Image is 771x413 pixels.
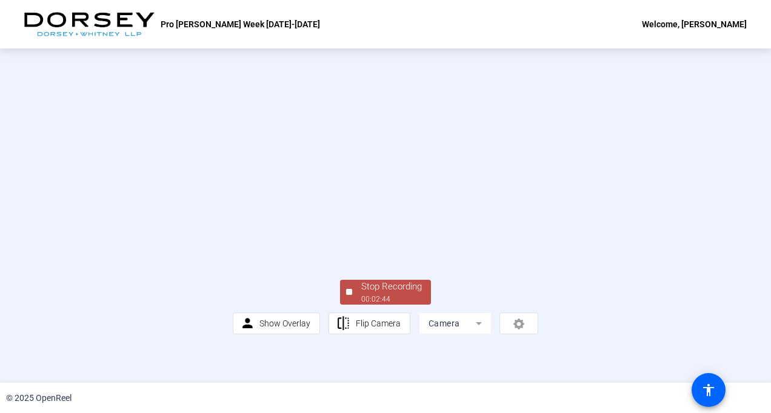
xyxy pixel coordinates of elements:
[6,392,72,405] div: © 2025 OpenReel
[340,280,431,305] button: Stop Recording00:02:44
[24,12,155,36] img: OpenReel logo
[361,280,422,294] div: Stop Recording
[240,316,255,331] mat-icon: person
[329,312,410,334] button: Flip Camera
[336,316,351,331] mat-icon: flip
[361,294,422,305] div: 00:02:44
[642,17,747,31] div: Welcome, [PERSON_NAME]
[701,383,716,397] mat-icon: accessibility
[233,312,321,334] button: Show Overlay
[356,319,401,328] span: Flip Camera
[161,17,320,31] p: Pro [PERSON_NAME] Week [DATE]-[DATE]
[259,319,310,328] span: Show Overlay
